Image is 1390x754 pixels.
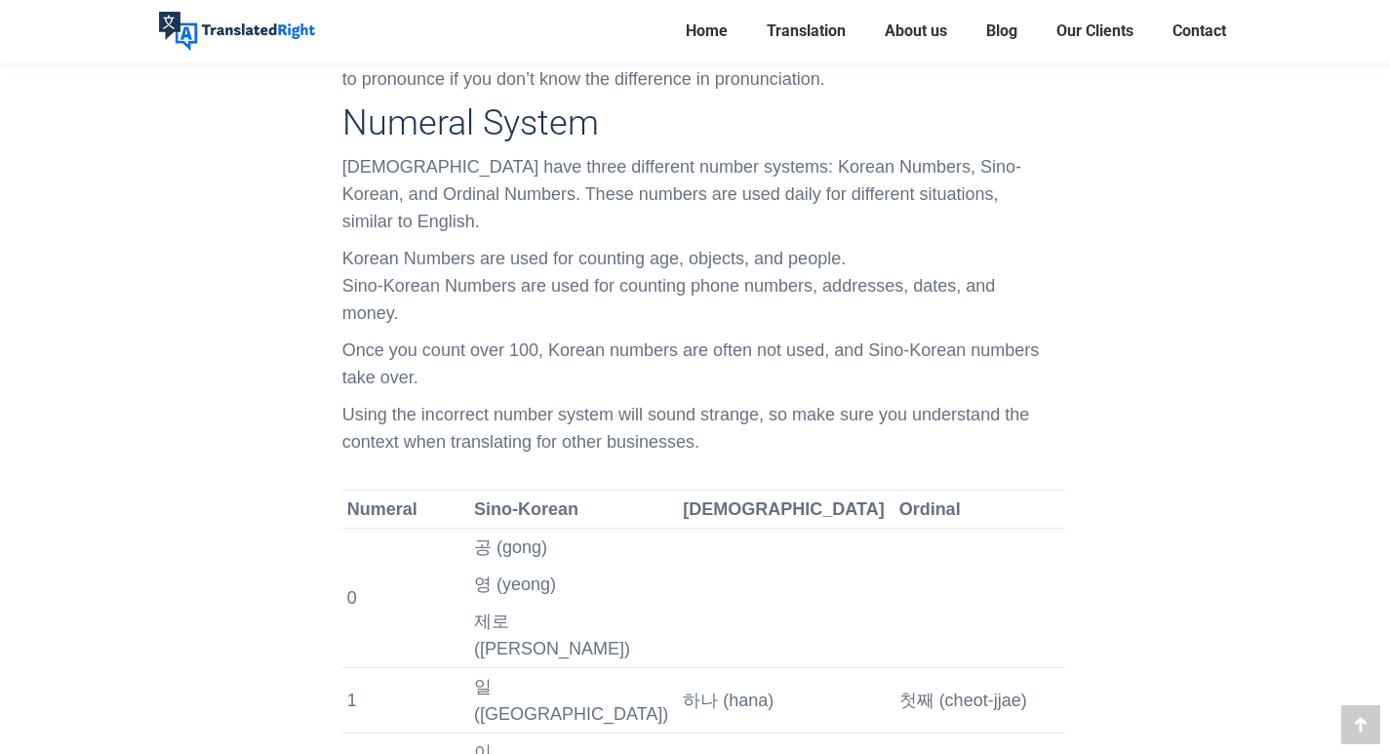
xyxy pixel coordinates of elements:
span: 영 (yeong) [474,575,556,594]
a: Contact [1167,18,1232,45]
span: About us [885,21,947,41]
p: Korean Numbers are used for counting age, objects, and people. Sino-Korean Numbers are used for c... [342,245,1048,327]
a: Our Clients [1051,18,1139,45]
a: Blog [980,18,1023,45]
b: Numeral [347,499,417,519]
span: 첫째 (cheot-jjae) [899,691,1027,710]
p: [DEMOGRAPHIC_DATA] have three different number systems: Korean Numbers, Sino-Korean, and Ordinal ... [342,153,1048,235]
span: 공 (gong) [474,537,547,557]
p: For example, Sinchon, Sincheon, and Sicheong are all different places. This makes it hard to pron... [342,38,1048,93]
a: Translation [761,18,852,45]
a: About us [879,18,953,45]
span: Our Clients [1056,21,1133,41]
span: Translation [767,21,846,41]
h3: Numeral System [342,102,1048,143]
p: Once you count over 100, Korean numbers are often not used, and Sino-Korean numbers take over. [342,337,1048,391]
b: [DEMOGRAPHIC_DATA] [683,499,884,519]
span: 하나 (hana) [683,691,774,710]
img: Translated Right [159,12,315,51]
span: Home [686,21,728,41]
span: 0 [347,588,357,608]
a: Home [680,18,734,45]
span: 일 ([GEOGRAPHIC_DATA]) [474,677,668,724]
span: 제로 ([PERSON_NAME]) [474,612,630,658]
b: Sino-Korean [474,499,578,519]
span: Contact [1172,21,1226,41]
span: Blog [986,21,1017,41]
span: 1 [347,691,357,710]
p: Using the incorrect number system will sound strange, so make sure you understand the context whe... [342,401,1048,456]
b: Ordinal [899,499,961,519]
